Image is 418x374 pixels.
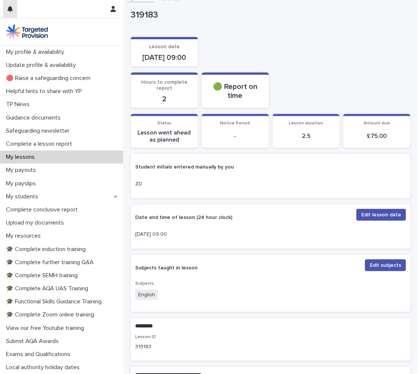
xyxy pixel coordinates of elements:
[3,298,108,305] p: 🎓 Functional Skills Guidance Training
[3,351,76,358] p: Exams and Qualifications
[3,272,84,279] p: 🎓 Complete SEMH training
[365,259,406,271] button: Edit subjects
[3,49,70,56] p: My profile & availability
[356,209,406,221] button: Edit lesson date
[3,219,70,226] p: Upload my documents
[135,290,158,300] span: English
[220,121,250,126] span: Notice Period
[3,88,88,95] p: Helpful hints to share with YP
[135,343,220,351] p: 319183
[135,164,234,170] strong: Student initials entered manually by you
[289,121,323,126] span: Lesson duration
[6,24,48,39] img: M5nRWzHhSzIhMunXDL62
[361,211,401,219] span: Edit lesson date
[3,259,100,266] p: 🎓 Complete further training Q&A
[135,281,154,286] span: Subjects
[3,206,84,213] p: Complete conclusive report
[3,101,35,108] p: TP News
[3,364,86,371] p: Local authority holiday dates
[3,232,47,239] p: My resources
[277,133,335,140] p: 2.5
[135,180,220,188] p: ZD
[3,114,66,121] p: Guidance documents
[3,127,75,135] p: Safeguarding newsletter
[3,285,94,292] p: 🎓 Complete AQA UAS Training
[135,265,198,271] strong: Subjects taught in lesson
[135,231,220,238] p: [DATE] 09:00
[149,44,180,49] span: Lesson date
[3,325,90,332] p: View our free Youtube training
[3,140,78,148] p: Complete a lesson report
[206,82,264,100] p: 🟢 Report on time
[3,62,82,69] p: Update profile & availability
[3,75,96,82] p: 🔴 Raise a safeguarding concern
[135,215,232,220] strong: Date and time of lesson (24 hour clock)
[157,121,171,126] span: Status
[131,10,408,21] p: 319183
[135,335,156,339] span: Lesson ID
[348,133,406,140] p: £ 75.00
[135,129,193,143] p: Lesson went ahead as planned
[135,95,193,103] p: 2
[370,262,401,269] span: Edit subjects
[364,121,390,126] span: Amount due
[3,167,42,174] p: My payouts
[3,246,92,253] p: 🎓 Complete induction training
[3,180,42,187] p: My payslips
[3,311,100,318] p: 🎓 Complete Zoom online training
[135,53,193,62] p: [DATE] 09:00
[206,133,264,140] p: -
[3,154,41,161] p: My lessons
[3,338,65,345] p: Submit AQA Awards
[141,80,188,91] span: Hours to complete report
[3,193,44,200] p: My students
